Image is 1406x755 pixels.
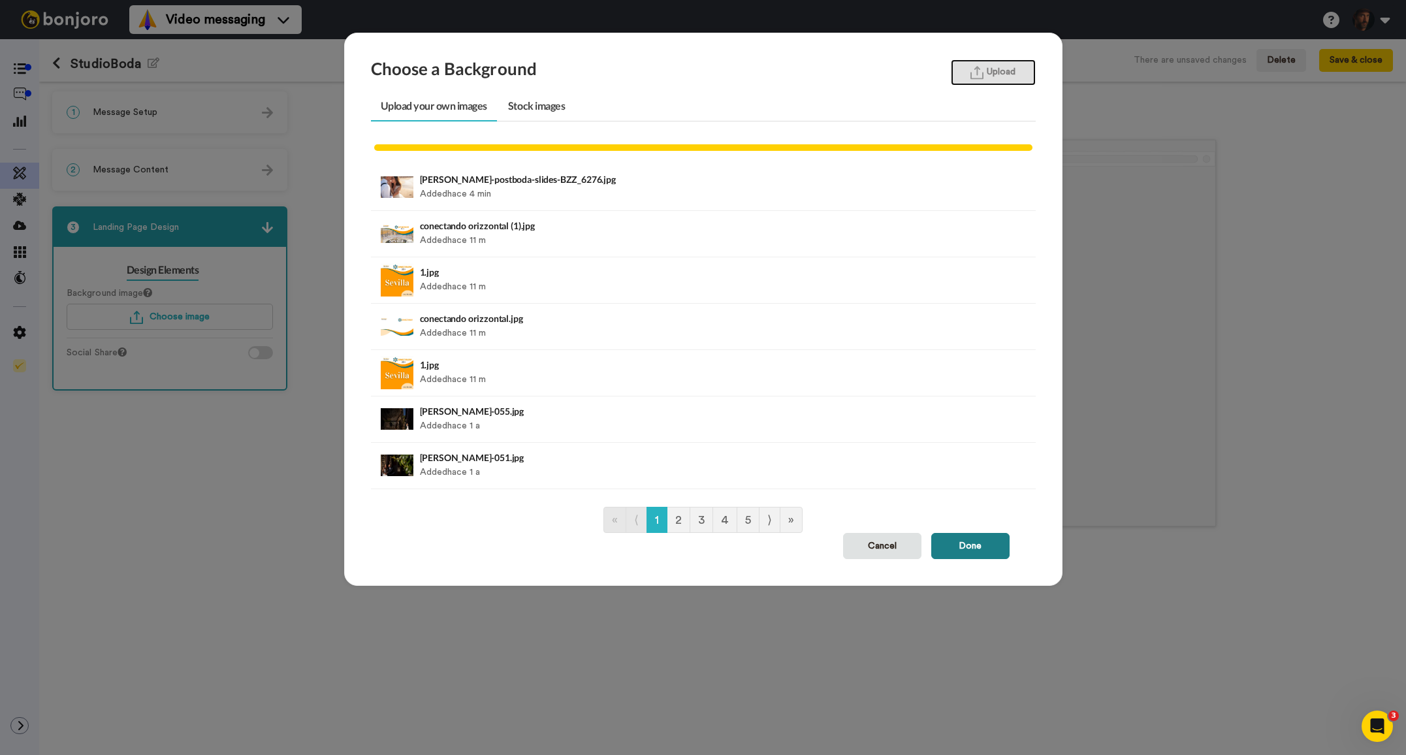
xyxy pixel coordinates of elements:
[371,59,537,86] h3: Choose a Background
[371,92,497,121] a: Upload your own images
[690,507,713,533] a: Go to page number 3
[843,533,921,559] button: Cancel
[970,66,983,80] img: upload.svg
[498,92,575,121] a: Stock images
[420,449,859,482] div: Added hace 1 a
[420,453,859,462] h4: [PERSON_NAME]-051.jpg
[420,217,859,250] div: Added hace 11 m
[420,406,859,416] h4: [PERSON_NAME]-055.jpg
[420,360,859,370] h4: 1.jpg
[1362,711,1393,742] iframe: Intercom live chat
[420,403,859,436] div: Added hace 1 a
[1388,711,1399,721] span: 3
[603,507,626,533] a: Go to first page
[420,174,859,184] h4: [PERSON_NAME]-postboda-slides-BZZ_6276.jpg
[626,507,647,533] a: Go to previous page
[647,507,667,533] a: Go to page number 1
[420,264,859,297] div: Added hace 11 m
[759,507,780,533] a: Go to next page
[420,267,859,277] h4: 1.jpg
[420,310,859,343] div: Added hace 11 m
[712,507,737,533] a: Go to page number 4
[420,171,859,204] div: Added hace 4 min
[420,313,859,323] h4: conectando orizzontal.jpg
[667,507,690,533] a: Go to page number 2
[420,221,859,231] h4: conectando orizzontal (1).jpg
[951,59,1036,86] button: Upload
[931,533,1010,559] button: Done
[737,507,759,533] a: Go to page number 5
[420,357,859,389] div: Added hace 11 m
[780,507,803,533] a: Go to last page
